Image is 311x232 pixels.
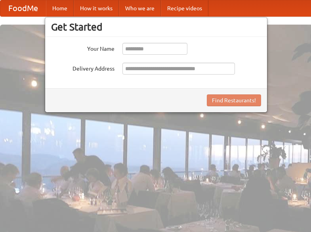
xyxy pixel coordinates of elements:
[51,63,114,73] label: Delivery Address
[74,0,119,16] a: How it works
[51,43,114,53] label: Your Name
[51,21,261,33] h3: Get Started
[207,94,261,106] button: Find Restaurants!
[119,0,161,16] a: Who we are
[0,0,46,16] a: FoodMe
[161,0,208,16] a: Recipe videos
[46,0,74,16] a: Home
